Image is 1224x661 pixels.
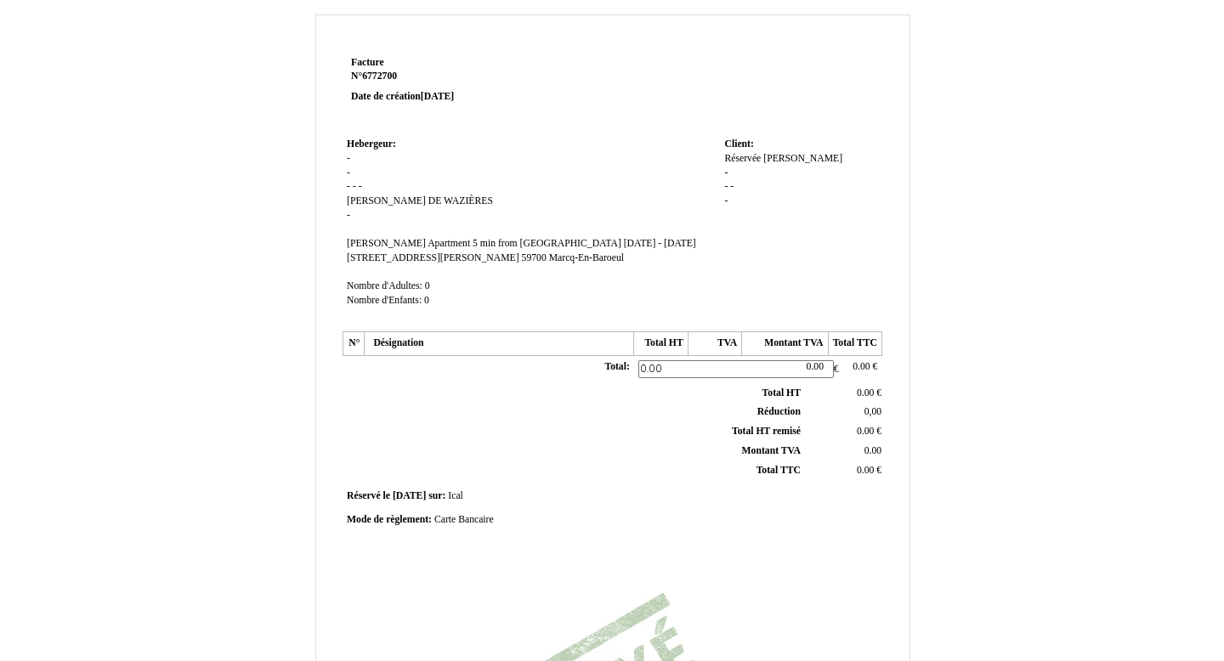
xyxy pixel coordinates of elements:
[347,238,621,249] span: [PERSON_NAME] Apartment 5 min from [GEOGRAPHIC_DATA]
[634,332,688,356] th: Total HT
[421,91,454,102] span: [DATE]
[428,490,445,501] span: sur:
[448,490,463,501] span: Ical
[756,465,801,476] span: Total TTC
[347,138,396,150] span: Hebergeur:
[343,332,365,356] th: N°
[549,252,624,263] span: Marcq-En-Baroeul
[359,181,362,192] span: -
[724,195,728,206] span: -
[857,465,874,476] span: 0.00
[347,181,350,192] span: -
[804,384,885,403] td: €
[804,422,885,442] td: €
[724,167,728,178] span: -
[624,238,696,249] span: [DATE] - [DATE]
[428,195,493,206] span: DE WAZIÈRES
[807,361,824,372] span: 0.00
[853,361,870,372] span: 0.00
[757,406,801,417] span: Réduction
[634,356,688,383] td: €
[828,332,881,356] th: Total TTC
[688,332,741,356] th: TVA
[347,153,350,164] span: -
[828,356,881,383] td: €
[434,514,494,525] span: Carte Bancaire
[742,332,828,356] th: Montant TVA
[353,181,356,192] span: -
[724,138,753,150] span: Client:
[347,280,422,291] span: Nombre d'Adultes:
[365,332,634,356] th: Désignation
[347,514,432,525] span: Mode de règlement:
[864,406,881,417] span: 0,00
[351,70,554,83] strong: N°
[763,153,842,164] span: [PERSON_NAME]
[857,387,874,398] span: 0.00
[424,295,429,306] span: 0
[347,210,350,221] span: -
[604,361,629,372] span: Total:
[347,195,426,206] span: [PERSON_NAME]
[362,71,397,82] span: 6772700
[730,181,734,192] span: -
[351,57,384,68] span: Facture
[804,460,885,480] td: €
[347,252,519,263] span: [STREET_ADDRESS][PERSON_NAME]
[724,181,728,192] span: -
[347,295,422,306] span: Nombre d'Enfants:
[425,280,430,291] span: 0
[522,252,547,263] span: 59700
[724,153,761,164] span: Réservée
[347,490,390,501] span: Réservé le
[762,387,801,398] span: Total HT
[393,490,426,501] span: [DATE]
[742,445,801,456] span: Montant TVA
[732,426,801,437] span: Total HT remisé
[857,426,874,437] span: 0.00
[351,91,454,102] strong: Date de création
[864,445,881,456] span: 0.00
[347,167,350,178] span: -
